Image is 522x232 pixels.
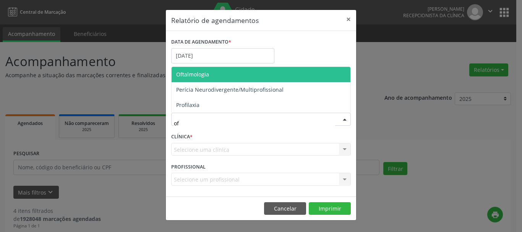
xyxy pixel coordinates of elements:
span: Oftalmologia [176,71,209,78]
label: CLÍNICA [171,131,193,143]
span: Profilaxia [176,101,199,109]
button: Imprimir [309,202,351,215]
input: Selecione uma data ou intervalo [171,48,274,63]
input: Seleciona uma especialidade [174,115,335,131]
button: Cancelar [264,202,306,215]
label: DATA DE AGENDAMENTO [171,36,231,48]
h5: Relatório de agendamentos [171,15,259,25]
label: PROFISSIONAL [171,161,206,173]
span: Perícia Neurodivergente/Multiprofissional [176,86,284,93]
button: Close [341,10,356,29]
